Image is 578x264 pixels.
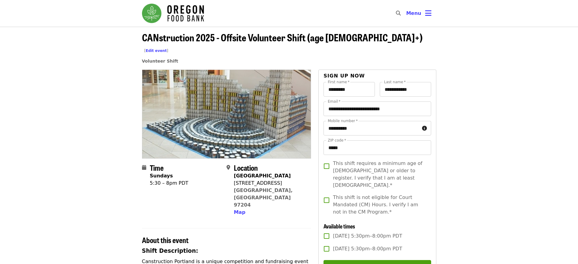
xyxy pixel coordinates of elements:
[401,6,436,21] button: Toggle account menu
[328,80,350,84] label: First name
[324,121,419,135] input: Mobile number
[142,4,204,23] img: Oregon Food Bank - Home
[234,162,258,173] span: Location
[324,101,431,116] input: Email
[324,222,355,230] span: Available times
[333,194,426,216] span: This shift is not eligible for Court Mandated (CM) Hours. I verify I am not in the CM Program.*
[234,180,306,187] div: [STREET_ADDRESS]
[404,6,409,21] input: Search
[142,248,198,254] strong: Shift Description:
[227,165,230,170] i: map-marker-alt icon
[146,49,167,53] a: Edit event
[396,10,401,16] i: search icon
[234,209,245,216] button: Map
[324,73,365,79] span: Sign up now
[425,9,431,18] i: bars icon
[384,80,406,84] label: Last name
[422,125,427,131] i: circle-info icon
[150,173,173,179] strong: Sundays
[150,162,164,173] span: Time
[234,187,293,208] a: [GEOGRAPHIC_DATA], [GEOGRAPHIC_DATA] 97204
[380,82,431,97] input: Last name
[406,10,421,16] span: Menu
[142,165,146,170] i: calendar icon
[142,235,189,245] span: About this event
[328,139,346,142] label: ZIP code
[324,140,431,155] input: ZIP code
[333,245,402,252] span: [DATE] 5:30pm–8:00pm PDT
[142,70,311,158] img: CANstruction 2025 - Offsite Volunteer Shift (age 16+) organized by Oregon Food Bank
[333,232,402,240] span: [DATE] 5:30pm–8:00pm PDT
[142,30,423,57] span: CANstruction 2025 - Offsite Volunteer Shift (age [DEMOGRAPHIC_DATA]+)
[142,59,178,63] a: Volunteer Shift
[328,100,341,103] label: Email
[333,160,426,189] span: This shift requires a minimum age of [DEMOGRAPHIC_DATA] or older to register. I verify that I am ...
[324,82,375,97] input: First name
[150,180,189,187] div: 5:30 – 8pm PDT
[328,119,358,123] label: Mobile number
[234,209,245,215] span: Map
[144,49,168,53] span: [ ]
[234,173,291,179] strong: [GEOGRAPHIC_DATA]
